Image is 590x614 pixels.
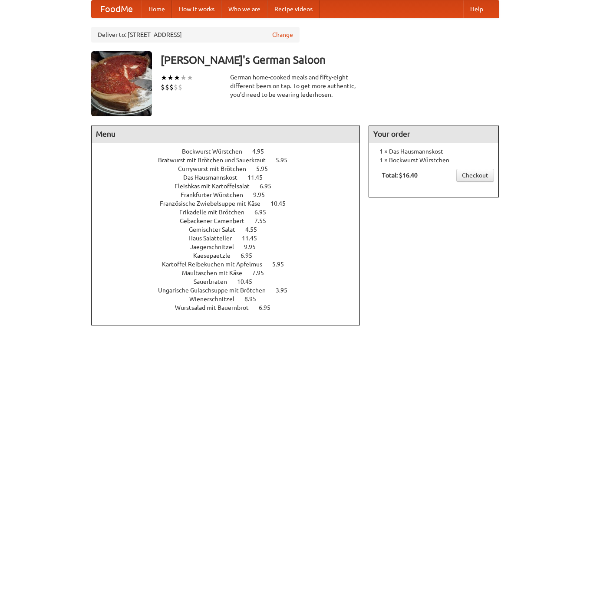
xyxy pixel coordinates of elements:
a: Home [142,0,172,18]
span: Fleishkas mit Kartoffelsalat [175,183,258,190]
span: 6.95 [254,209,275,216]
span: 9.95 [244,243,264,250]
li: ★ [187,73,193,82]
span: 3.95 [276,287,296,294]
span: 11.45 [247,174,271,181]
img: angular.jpg [91,51,152,116]
li: 1 × Das Hausmannskost [373,147,494,156]
span: Maultaschen mit Käse [182,269,251,276]
span: Gemischter Salat [189,226,244,233]
span: Kaesepaetzle [193,252,239,259]
span: 5.95 [256,165,277,172]
a: Currywurst mit Brötchen 5.95 [178,165,284,172]
span: 6.95 [259,304,279,311]
span: 5.95 [272,261,293,268]
a: Help [463,0,490,18]
a: Bockwurst Würstchen 4.95 [182,148,280,155]
a: Gebackener Camenbert 7.55 [180,217,282,224]
a: Jaegerschnitzel 9.95 [190,243,272,250]
span: Sauerbraten [194,278,236,285]
span: Bockwurst Würstchen [182,148,251,155]
a: Recipe videos [267,0,320,18]
a: Frikadelle mit Brötchen 6.95 [179,209,282,216]
div: German home-cooked meals and fifty-eight different beers on tap. To get more authentic, you'd nee... [230,73,360,99]
span: 5.95 [276,157,296,164]
span: 8.95 [244,296,265,302]
b: Total: $16.40 [382,172,418,179]
a: Gemischter Salat 4.55 [189,226,273,233]
a: Haus Salatteller 11.45 [188,235,273,242]
span: 10.45 [237,278,261,285]
span: 7.95 [252,269,273,276]
span: 9.95 [253,191,274,198]
a: Französische Zwiebelsuppe mit Käse 10.45 [160,200,302,207]
a: Wienerschnitzel 8.95 [189,296,272,302]
h4: Your order [369,125,498,143]
a: Ungarische Gulaschsuppe mit Brötchen 3.95 [158,287,303,294]
span: Ungarische Gulaschsuppe mit Brötchen [158,287,274,294]
span: 4.55 [245,226,266,233]
span: Gebackener Camenbert [180,217,253,224]
a: Sauerbraten 10.45 [194,278,268,285]
a: Who we are [221,0,267,18]
a: Change [272,30,293,39]
a: How it works [172,0,221,18]
a: Frankfurter Würstchen 9.95 [181,191,281,198]
span: Wienerschnitzel [189,296,243,302]
a: Wurstsalad mit Bauernbrot 6.95 [175,304,287,311]
a: Kaesepaetzle 6.95 [193,252,268,259]
span: 11.45 [242,235,266,242]
span: 7.55 [254,217,275,224]
a: Bratwurst mit Brötchen und Sauerkraut 5.95 [158,157,303,164]
span: Frikadelle mit Brötchen [179,209,253,216]
span: Kartoffel Reibekuchen mit Apfelmus [162,261,271,268]
span: 4.95 [252,148,273,155]
span: Das Hausmannskost [183,174,246,181]
h4: Menu [92,125,360,143]
a: Das Hausmannskost 11.45 [183,174,279,181]
span: Currywurst mit Brötchen [178,165,255,172]
a: Fleishkas mit Kartoffelsalat 6.95 [175,183,287,190]
h3: [PERSON_NAME]'s German Saloon [161,51,499,69]
a: FoodMe [92,0,142,18]
li: $ [174,82,178,92]
li: ★ [167,73,174,82]
span: Französische Zwiebelsuppe mit Käse [160,200,269,207]
span: Bratwurst mit Brötchen und Sauerkraut [158,157,274,164]
span: 10.45 [270,200,294,207]
li: $ [165,82,169,92]
span: 6.95 [260,183,280,190]
span: Jaegerschnitzel [190,243,243,250]
li: 1 × Bockwurst Würstchen [373,156,494,164]
li: $ [178,82,182,92]
a: Kartoffel Reibekuchen mit Apfelmus 5.95 [162,261,300,268]
a: Maultaschen mit Käse 7.95 [182,269,280,276]
li: ★ [174,73,180,82]
div: Deliver to: [STREET_ADDRESS] [91,27,300,43]
li: ★ [161,73,167,82]
span: Wurstsalad mit Bauernbrot [175,304,257,311]
li: $ [169,82,174,92]
span: Frankfurter Würstchen [181,191,252,198]
li: $ [161,82,165,92]
li: ★ [180,73,187,82]
span: Haus Salatteller [188,235,241,242]
span: 6.95 [241,252,261,259]
a: Checkout [456,169,494,182]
